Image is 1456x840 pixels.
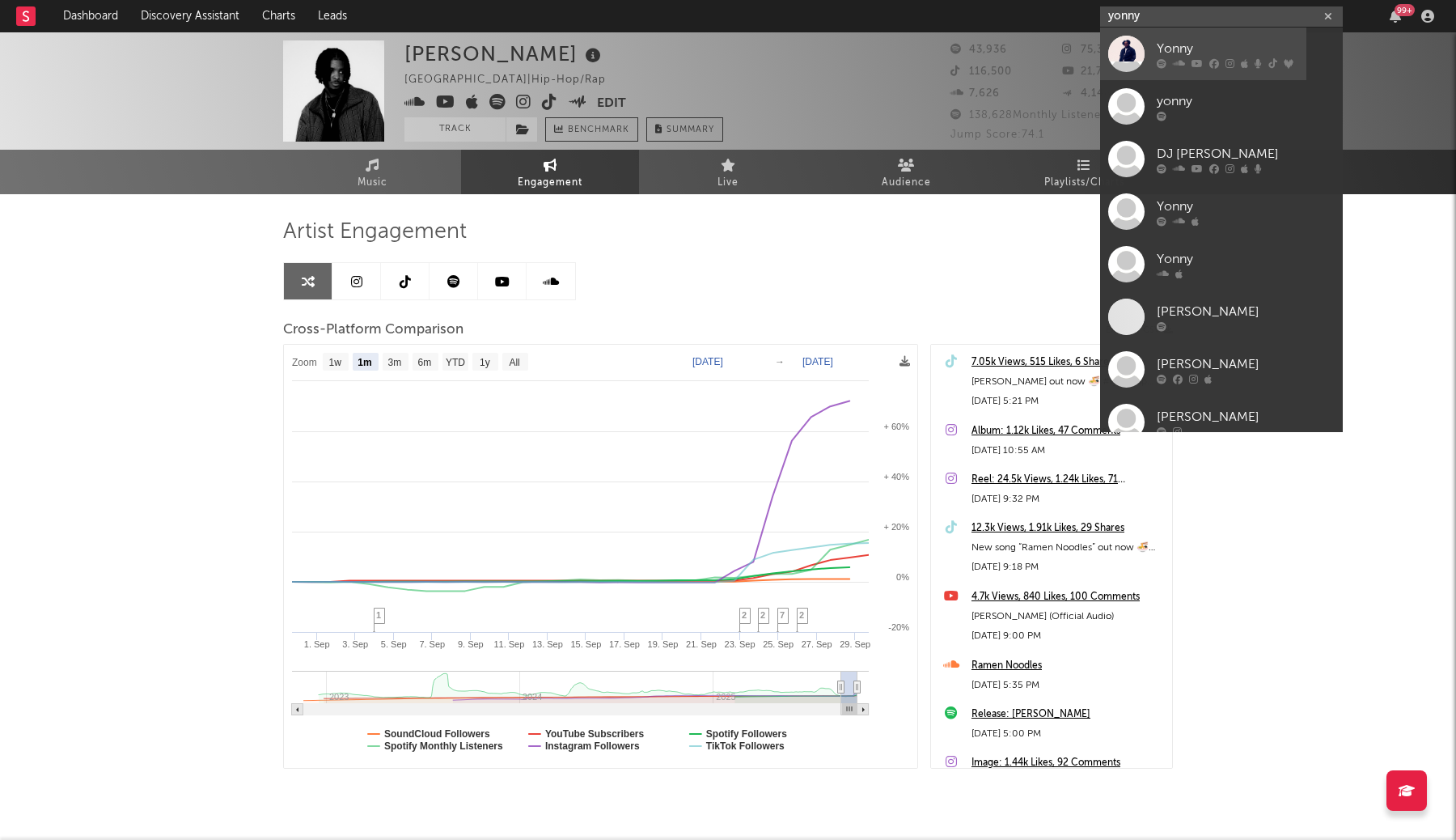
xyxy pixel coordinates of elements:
[1100,80,1343,133] a: yonny
[381,639,407,649] text: 5. Sep
[971,372,1164,392] div: [PERSON_NAME] out now 🍜 #fyp #rap #hiphopmusic #newmusic
[971,676,1164,695] div: [DATE] 5:35 PM
[692,356,723,367] text: [DATE]
[1157,302,1335,321] div: [PERSON_NAME]
[458,639,484,649] text: 9. Sep
[1100,238,1343,291] a: Yonny
[329,357,342,368] text: 1w
[342,639,368,649] text: 3. Sep
[950,66,1012,77] span: 116,500
[686,639,717,649] text: 21. Sep
[461,150,639,194] a: Engagement
[1062,66,1117,77] span: 21,700
[882,173,931,193] span: Audience
[971,705,1164,724] a: Release: [PERSON_NAME]
[971,656,1164,676] a: Ramen Noodles
[646,117,723,142] button: Summary
[545,740,640,752] text: Instagram Followers
[1100,396,1343,448] a: [PERSON_NAME]
[971,626,1164,646] div: [DATE] 9:00 PM
[706,740,785,752] text: TikTok Followers
[971,392,1164,411] div: [DATE] 5:21 PM
[384,740,503,752] text: Spotify Monthly Listeners
[1100,28,1343,80] a: Yonny
[1157,39,1335,58] div: Yonny
[706,728,787,740] text: Spotify Followers
[971,422,1164,441] div: Album: 1.12k Likes, 47 Comments
[545,728,645,740] text: YouTube Subscribers
[419,639,445,649] text: 7. Sep
[358,173,387,193] span: Music
[509,357,519,368] text: All
[404,70,624,90] div: [GEOGRAPHIC_DATA] | Hip-Hop/Rap
[1062,45,1117,55] span: 75,379
[971,558,1164,577] div: [DATE] 9:18 PM
[971,753,1164,773] a: Image: 1.44k Likes, 92 Comments
[1100,185,1343,238] a: Yonny
[358,357,371,368] text: 1m
[639,150,817,194] a: Live
[1157,91,1335,111] div: yonny
[1157,249,1335,269] div: Yonny
[667,125,714,134] span: Summary
[1157,144,1335,163] div: DJ [PERSON_NAME]
[971,724,1164,744] div: [DATE] 5:00 PM
[597,94,626,114] button: Edit
[884,522,910,532] text: + 20%
[725,639,756,649] text: 23. Sep
[1390,10,1401,23] button: 99+
[950,88,1000,99] span: 7,626
[532,639,563,649] text: 13. Sep
[283,150,461,194] a: Music
[971,470,1164,490] a: Reel: 24.5k Views, 1.24k Likes, 71 Comments
[648,639,679,649] text: 19. Sep
[283,320,463,340] span: Cross-Platform Comparison
[896,572,909,582] text: 0%
[950,110,1111,121] span: 138,628 Monthly Listeners
[971,353,1164,372] a: 7.05k Views, 515 Likes, 6 Shares
[884,472,910,482] text: + 40%
[995,150,1173,194] a: Playlists/Charts
[388,357,402,368] text: 3m
[802,356,833,367] text: [DATE]
[884,422,910,431] text: + 60%
[1157,197,1335,216] div: Yonny
[1100,343,1343,396] a: [PERSON_NAME]
[717,173,739,193] span: Live
[418,357,432,368] text: 6m
[1157,354,1335,374] div: [PERSON_NAME]
[775,356,785,367] text: →
[480,357,490,368] text: 1y
[1100,291,1343,343] a: [PERSON_NAME]
[742,610,747,620] span: 2
[283,223,467,242] span: Artist Engagement
[376,610,381,620] span: 1
[971,588,1164,607] a: 4.7k Views, 840 Likes, 100 Comments
[950,129,1044,140] span: Jump Score: 74.1
[971,538,1164,558] div: New song “Ramen Noodles” out now 🍜 ain’t no other way but UP! #newmusic #hiphop
[493,639,524,649] text: 11. Sep
[817,150,995,194] a: Audience
[545,117,638,142] a: Benchmark
[802,639,832,649] text: 27. Sep
[780,610,785,620] span: 7
[799,610,804,620] span: 2
[1157,407,1335,426] div: [PERSON_NAME]
[840,639,870,649] text: 29. Sep
[1100,6,1343,27] input: Search for artists
[1044,173,1124,193] span: Playlists/Charts
[950,45,1007,55] span: 43,936
[518,173,582,193] span: Engagement
[971,607,1164,626] div: [PERSON_NAME] (Official Audio)
[971,441,1164,460] div: [DATE] 10:55 AM
[971,519,1164,538] a: 12.3k Views, 1.91k Likes, 29 Shares
[1395,4,1415,16] div: 99 +
[446,357,465,368] text: YTD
